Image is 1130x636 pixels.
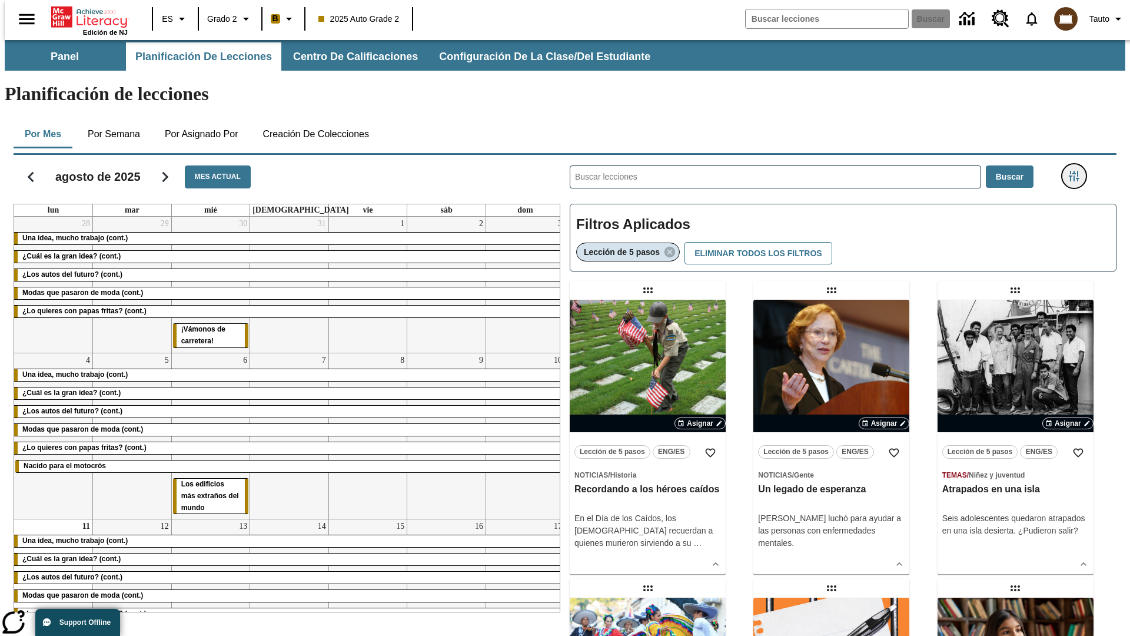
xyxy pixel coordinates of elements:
[22,234,128,242] span: Una idea, mucho trabajo (cont.)
[608,471,610,479] span: /
[551,519,564,534] a: 17 de agosto de 2025
[574,469,721,481] span: Tema: Noticias/Historia
[318,13,400,25] span: 2025 Auto Grade 2
[9,2,44,37] button: Abrir el menú lateral
[1020,445,1058,459] button: ENG/ES
[126,42,281,71] button: Planificación de lecciones
[250,204,351,216] a: jueves
[584,247,660,257] span: Lección de 5 pasos
[14,287,564,299] div: Modas que pasaron de moda (cont.)
[687,418,713,429] span: Asignar
[35,609,120,636] button: Support Offline
[763,446,829,458] span: Lección de 5 pasos
[658,446,684,458] span: ENG/ES
[22,307,147,315] span: ¿Lo quieres con papas fritas? (cont.)
[22,591,143,599] span: Modas que pasaron de moda (cont.)
[84,353,92,367] a: 4 de agosto de 2025
[173,479,249,514] div: Los edificios más extraños del mundo
[967,471,969,479] span: /
[986,165,1033,188] button: Buscar
[93,353,172,519] td: 5 de agosto de 2025
[15,461,563,472] div: Nacido para el motocrós
[320,353,328,367] a: 7 de agosto de 2025
[1006,281,1025,300] div: Lección arrastrable: Atrapados en una isla
[250,217,329,353] td: 31 de julio de 2025
[942,469,1089,481] span: Tema: Temas/Niñez y juventud
[5,83,1125,105] h1: Planificación de lecciones
[328,519,407,626] td: 15 de agosto de 2025
[22,370,128,379] span: Una idea, mucho trabajo (cont.)
[551,353,564,367] a: 10 de agosto de 2025
[202,204,220,216] a: miércoles
[1026,446,1052,458] span: ENG/ES
[14,251,564,263] div: ¿Cuál es la gran idea? (cont.)
[1042,418,1094,429] button: Asignar Elegir fechas
[515,204,535,216] a: domingo
[14,233,564,244] div: Una idea, mucho trabajo (cont.)
[83,29,128,36] span: Edición de NJ
[22,289,143,297] span: Modas que pasaron de moda (cont.)
[78,120,149,148] button: Por semana
[985,3,1016,35] a: Centro de recursos, Se abrirá en una pestaña nueva.
[93,217,172,353] td: 29 de julio de 2025
[952,3,985,35] a: Centro de información
[794,471,814,479] span: Gente
[707,555,724,573] button: Ver más
[1075,555,1092,573] button: Ver más
[51,4,128,36] div: Portada
[574,445,650,459] button: Lección de 5 pasos
[79,217,92,231] a: 28 de julio de 2025
[792,471,794,479] span: /
[639,579,657,598] div: Lección arrastrable: ¡Que viva el Cinco de Mayo!
[14,608,564,620] div: ¿Lo quieres con papas fritas? (cont.)
[14,353,93,519] td: 4 de agosto de 2025
[14,519,93,626] td: 11 de agosto de 2025
[360,204,375,216] a: viernes
[883,442,905,463] button: Añadir a mis Favoritas
[890,555,908,573] button: Ver más
[942,483,1089,496] h3: Atrapados en una isla
[477,217,486,231] a: 2 de agosto de 2025
[22,389,121,397] span: ¿Cuál es la gran idea? (cont.)
[693,538,702,548] span: …
[580,446,645,458] span: Lección de 5 pasos
[1085,8,1130,29] button: Perfil/Configuración
[22,407,122,415] span: ¿Los autos del futuro? (cont.)
[14,306,564,317] div: ¿Lo quieres con papas fritas? (cont.)
[674,418,726,429] button: Asignar Elegir fechas
[942,471,967,479] span: Temas
[653,445,690,459] button: ENG/ES
[14,120,72,148] button: Por mes
[574,471,608,479] span: Noticias
[398,217,407,231] a: 1 de agosto de 2025
[22,443,147,452] span: ¿Lo quieres con papas fritas? (cont.)
[486,353,564,519] td: 10 de agosto de 2025
[473,519,486,534] a: 16 de agosto de 2025
[158,519,171,534] a: 12 de agosto de 2025
[266,8,301,29] button: Boost El color de la clase es anaranjado claro. Cambiar el color de la clase.
[14,424,564,436] div: Modas que pasaron de moda (cont.)
[171,353,250,519] td: 6 de agosto de 2025
[55,170,141,184] h2: agosto de 2025
[758,512,905,549] div: [PERSON_NAME] luchó para ayudar a las personas con enfermedades mentales.
[237,519,250,534] a: 13 de agosto de 2025
[570,300,726,574] div: lesson details
[185,165,251,188] button: Mes actual
[14,406,564,418] div: ¿Los autos del futuro? (cont.)
[438,204,454,216] a: sábado
[574,483,721,496] h3: Recordando a los héroes caídos
[758,483,905,496] h3: Un legado de esperanza
[407,519,486,626] td: 16 de agosto de 2025
[250,353,329,519] td: 7 de agosto de 2025
[1068,442,1089,463] button: Añadir a mis Favoritas
[171,519,250,626] td: 13 de agosto de 2025
[80,519,92,534] a: 11 de agosto de 2025
[570,204,1116,272] div: Filtros Aplicados
[871,418,898,429] span: Asignar
[150,162,180,192] button: Seguir
[173,324,249,347] div: ¡Vámonos de carretera!
[477,353,486,367] a: 9 de agosto de 2025
[1054,7,1078,31] img: avatar image
[430,42,660,71] button: Configuración de la clase/del estudiante
[14,387,564,399] div: ¿Cuál es la gran idea? (cont.)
